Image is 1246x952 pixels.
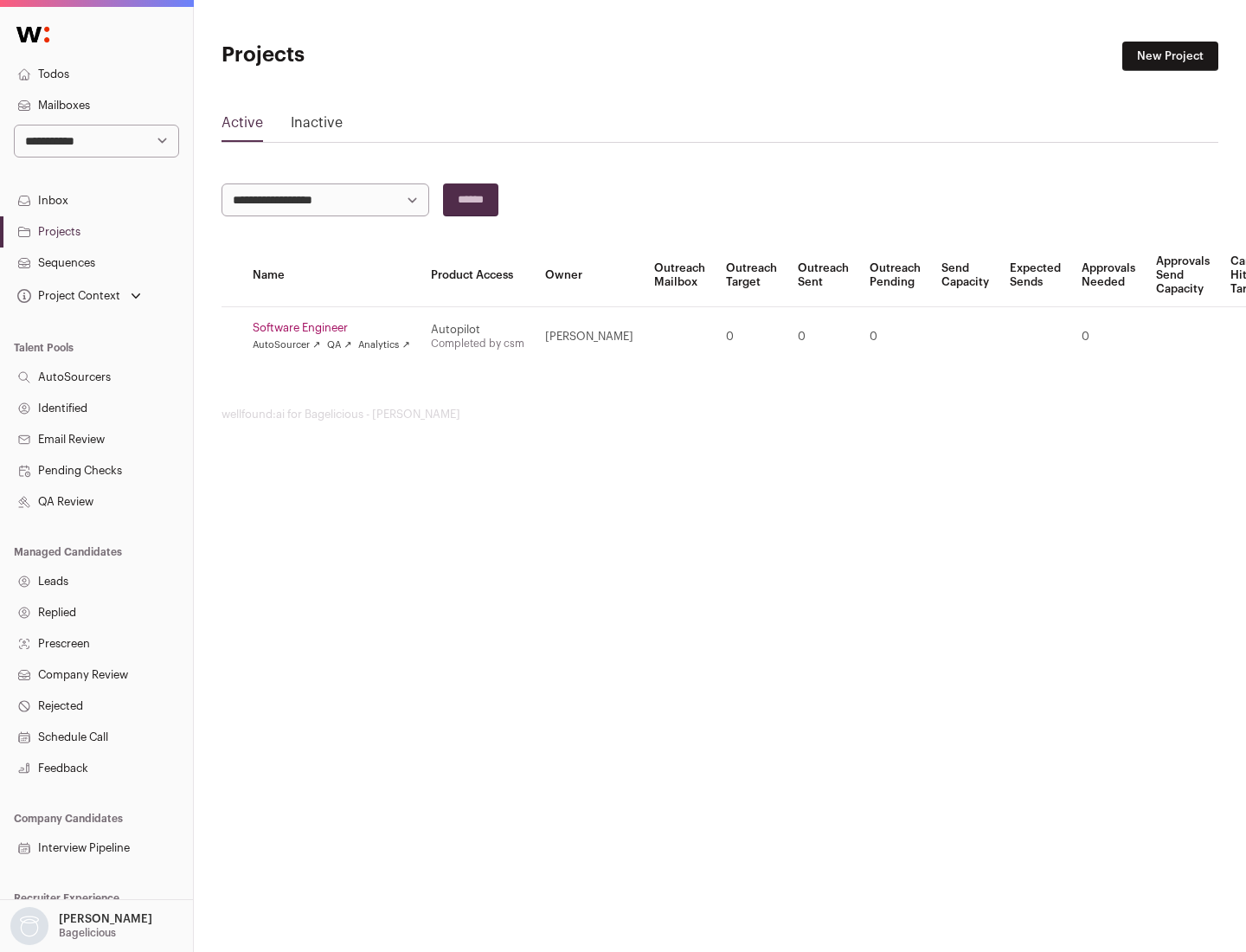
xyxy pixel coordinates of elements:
[1146,244,1220,307] th: Approvals Send Capacity
[859,244,931,307] th: Outreach Pending
[7,907,156,945] button: Open dropdown
[253,338,320,352] a: AutoSourcer ↗
[859,307,931,367] td: 0
[10,907,48,945] img: nopic.png
[535,307,644,367] td: [PERSON_NAME]
[222,113,263,140] a: Active
[431,338,524,349] a: Completed by csm
[7,17,59,52] img: Wellfound
[999,244,1071,307] th: Expected Sends
[787,307,859,367] td: 0
[716,244,787,307] th: Outreach Target
[535,244,644,307] th: Owner
[222,42,554,69] h1: Projects
[59,912,152,926] p: [PERSON_NAME]
[931,244,999,307] th: Send Capacity
[644,244,716,307] th: Outreach Mailbox
[222,408,1218,421] footer: wellfound:ai for Bagelicious - [PERSON_NAME]
[1071,307,1146,367] td: 0
[14,284,145,308] button: Open dropdown
[358,338,409,352] a: Analytics ↗
[242,244,421,307] th: Name
[431,323,524,337] div: Autopilot
[253,321,410,335] a: Software Engineer
[1071,244,1146,307] th: Approvals Needed
[1122,42,1218,71] a: New Project
[716,307,787,367] td: 0
[327,338,351,352] a: QA ↗
[421,244,535,307] th: Product Access
[787,244,859,307] th: Outreach Sent
[291,113,343,140] a: Inactive
[59,926,116,940] p: Bagelicious
[14,289,120,303] div: Project Context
